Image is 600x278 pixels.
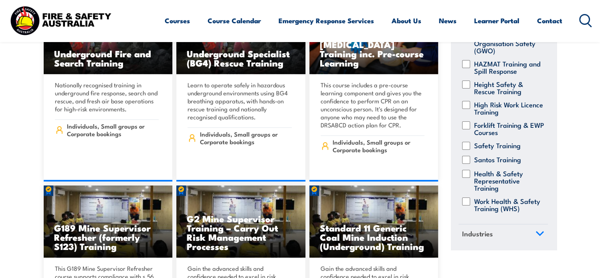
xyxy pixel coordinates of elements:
[474,81,544,95] label: Height Safety & Rescue Training
[537,10,562,31] a: Contact
[474,170,544,191] label: Health & Safety Representative Training
[309,185,438,258] img: Standard 11 Generic Coal Mine Induction (Surface) TRAINING (1)
[474,121,544,136] label: Forklift Training & EWP Courses
[474,156,521,164] label: Santos Training
[333,138,424,153] span: Individuals, Small groups or Corporate bookings
[55,81,159,113] p: Nationally recognised training in underground fire response, search and rescue, and fresh air bas...
[309,185,438,258] a: Standard 11 Generic Coal Mine Induction (Underground) Training
[67,122,159,137] span: Individuals, Small groups or Corporate bookings
[474,142,521,150] label: Safety Training
[474,10,519,31] a: Learner Portal
[439,10,457,31] a: News
[279,10,374,31] a: Emergency Response Services
[474,197,544,212] label: Work Health & Safety Training (WHS)
[54,223,162,251] h3: G189 Mine Supervisor Refresher (formerly S123) Training
[474,32,544,54] label: Global Wind Organisation Safety (GWO)
[320,223,428,251] h3: Standard 11 Generic Coal Mine Induction (Underground) Training
[176,185,305,258] img: Standard 11 Generic Coal Mine Induction (Surface) TRAINING (1)
[200,130,292,145] span: Individuals, Small groups or Corporate bookings
[54,49,162,67] h3: Underground Fire and Search Training
[165,10,190,31] a: Courses
[187,214,295,251] h3: G2 Mine Supervisor Training – Carry Out Risk Management Processes
[459,224,548,245] a: Industries
[474,60,544,75] label: HAZMAT Training and Spill Response
[392,10,421,31] a: About Us
[208,10,261,31] a: Course Calendar
[321,81,425,129] p: This course includes a pre-course learning component and gives you the confidence to perform CPR ...
[44,185,173,258] a: G189 Mine Supervisor Refresher (formerly S123) Training
[176,185,305,258] a: G2 Mine Supervisor Training – Carry Out Risk Management Processes
[462,228,493,239] span: Industries
[188,81,292,121] p: Learn to operate safely in hazardous underground environments using BG4 breathing apparatus, with...
[44,185,173,258] img: Standard 11 Generic Coal Mine Induction (Surface) TRAINING (1)
[187,49,295,67] h3: Underground Specialist (BG4) Rescue Training
[474,101,544,115] label: High Risk Work Licence Training
[320,30,428,67] h3: Provide [MEDICAL_DATA] Training inc. Pre-course Learning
